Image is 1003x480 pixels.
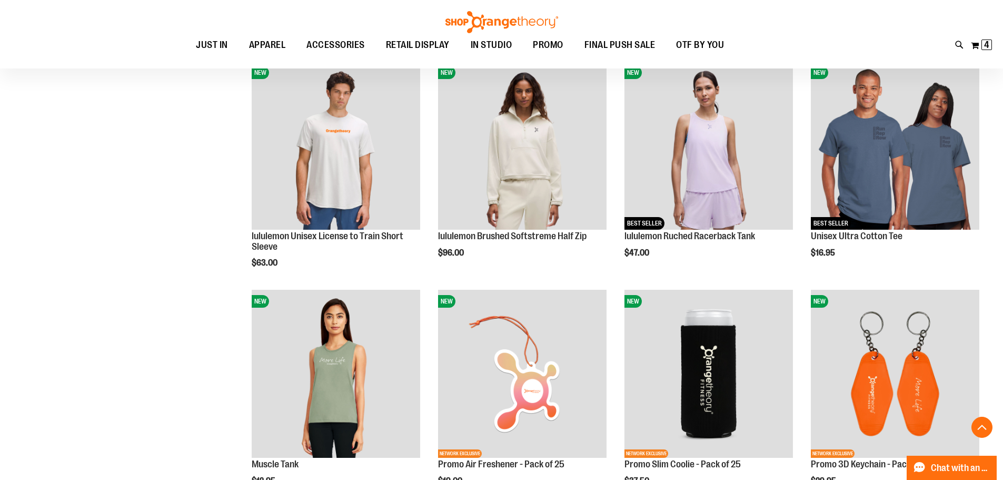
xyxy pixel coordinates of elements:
span: Chat with an Expert [931,463,990,473]
a: FINAL PUSH SALE [574,33,666,57]
a: Promo 3D Keychain - Pack of 25NEWNETWORK EXCLUSIVE [811,290,979,460]
span: NETWORK EXCLUSIVE [624,449,668,458]
a: OTF BY YOU [666,33,734,57]
span: NEW [624,295,642,308]
div: product [246,56,425,295]
a: Promo 3D Keychain - Pack of 25 [811,459,932,469]
a: ACCESSORIES [296,33,375,57]
a: Muscle TankNEW [252,290,420,460]
span: NETWORK EXCLUSIVE [438,449,482,458]
a: PROMO [522,33,574,57]
span: BEST SELLER [811,217,851,230]
span: NETWORK EXCLUSIVE [811,449,855,458]
img: Muscle Tank [252,290,420,458]
a: lululemon Ruched Racerback Tank [624,231,755,241]
span: 4 [984,40,989,50]
a: lululemon Brushed Softstreme Half ZipNEW [438,61,607,231]
img: lululemon Ruched Racerback Tank [624,61,793,230]
span: NEW [252,66,269,79]
img: Promo Slim Coolie - Pack of 25 [624,290,793,458]
img: lululemon Brushed Softstreme Half Zip [438,61,607,230]
img: Shop Orangetheory [444,11,560,33]
span: $63.00 [252,258,279,268]
span: NEW [252,295,269,308]
span: IN STUDIO [471,33,512,57]
span: PROMO [533,33,563,57]
span: OTF BY YOU [676,33,724,57]
a: Promo Slim Coolie - Pack of 25 [624,459,741,469]
button: Chat with an Expert [907,456,997,480]
span: NEW [624,66,642,79]
span: $47.00 [624,248,651,258]
a: Promo Slim Coolie - Pack of 25NEWNETWORK EXCLUSIVE [624,290,793,460]
span: JUST IN [196,33,228,57]
a: Muscle Tank [252,459,299,469]
img: lululemon Unisex License to Train Short Sleeve [252,61,420,230]
a: JUST IN [185,33,239,57]
span: NEW [438,66,455,79]
span: RETAIL DISPLAY [386,33,450,57]
img: Promo Air Freshener - Pack of 25 [438,290,607,458]
div: product [619,56,798,285]
div: product [806,56,985,285]
a: IN STUDIO [460,33,523,57]
a: RETAIL DISPLAY [375,33,460,57]
img: Promo 3D Keychain - Pack of 25 [811,290,979,458]
a: Promo Air Freshener - Pack of 25NEWNETWORK EXCLUSIVE [438,290,607,460]
a: Promo Air Freshener - Pack of 25 [438,459,564,469]
span: NEW [811,295,828,308]
span: NEW [811,66,828,79]
span: $16.95 [811,248,837,258]
div: product [433,56,612,285]
a: Unisex Ultra Cotton TeeNEWBEST SELLER [811,61,979,231]
img: Unisex Ultra Cotton Tee [811,61,979,230]
a: APPAREL [239,33,296,57]
a: Unisex Ultra Cotton Tee [811,231,902,241]
button: Back To Top [971,417,992,438]
span: APPAREL [249,33,286,57]
span: FINAL PUSH SALE [584,33,656,57]
a: lululemon Brushed Softstreme Half Zip [438,231,587,241]
span: ACCESSORIES [306,33,365,57]
a: lululemon Unisex License to Train Short Sleeve [252,231,403,252]
span: $96.00 [438,248,465,258]
span: NEW [438,295,455,308]
span: BEST SELLER [624,217,664,230]
a: lululemon Unisex License to Train Short SleeveNEW [252,61,420,231]
a: lululemon Ruched Racerback TankNEWBEST SELLER [624,61,793,231]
